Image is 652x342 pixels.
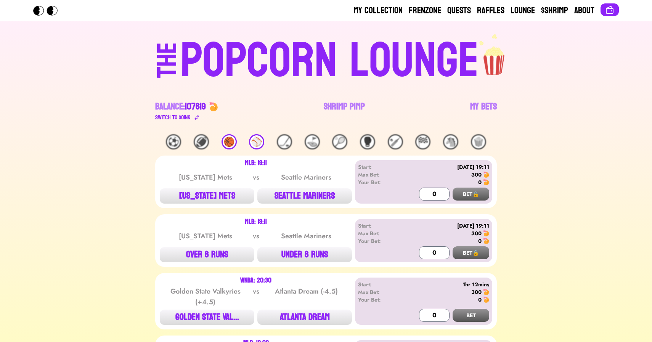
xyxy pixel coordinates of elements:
button: OVER 8 RUNS [160,247,254,262]
img: 🍤 [483,179,489,185]
div: 300 [471,288,482,296]
a: About [574,5,594,17]
a: Raffles [477,5,504,17]
img: popcorn [479,34,510,76]
div: 0 [478,296,482,303]
div: 1hr 12mins [402,281,489,288]
img: Popcorn [33,6,64,16]
div: Max Bet: [358,230,402,237]
div: Seattle Mariners [268,172,345,183]
div: MLB: 19:11 [245,160,267,166]
img: Connect wallet [605,5,614,14]
div: Your Bet: [358,296,402,303]
div: 0 [478,237,482,245]
img: 🍤 [483,297,489,303]
div: POPCORN LOUNGE [180,37,479,85]
div: Your Bet: [358,178,402,186]
div: 🏀 [222,134,237,149]
div: 🏏 [388,134,403,149]
div: vs [251,231,261,241]
a: My Bets [470,101,497,122]
div: [US_STATE] Mets [167,231,244,241]
img: 🍤 [483,289,489,295]
div: Golden State Valkyries (+4.5) [167,286,244,307]
button: [US_STATE] METS [160,188,254,204]
img: 🍤 [483,230,489,236]
div: ⚽️ [166,134,181,149]
div: 🏁 [415,134,430,149]
div: [DATE] 19:11 [402,222,489,230]
a: Lounge [511,5,535,17]
button: BET🔒 [453,188,489,201]
a: THEPOPCORN LOUNGEpopcorn [91,34,561,85]
div: 🎾 [332,134,347,149]
div: 300 [471,230,482,237]
div: [US_STATE] Mets [167,172,244,183]
div: vs [251,172,261,183]
div: 🍿 [471,134,486,149]
a: Frenzone [409,5,441,17]
div: MLB: 19:11 [245,219,267,225]
span: 107619 [185,98,206,115]
button: BET🔒 [453,246,489,259]
div: Start: [358,281,402,288]
div: 300 [471,171,482,178]
button: GOLDEN STATE VAL... [160,310,254,325]
a: $Shrimp [541,5,568,17]
div: Atlanta Dream (-4.5) [268,286,345,307]
button: BET [453,309,489,322]
div: Balance: [155,101,206,113]
div: 🏒 [277,134,292,149]
img: 🍤 [483,172,489,178]
div: vs [251,286,261,307]
a: My Collection [353,5,403,17]
div: THE [154,42,181,93]
div: Start: [358,163,402,171]
div: Your Bet: [358,237,402,245]
div: Start: [358,222,402,230]
div: ⛳️ [305,134,320,149]
button: ATLANTA DREAM [257,310,352,325]
button: SEATTLE MARINERS [257,188,352,204]
div: Switch to $ OINK [155,113,191,122]
div: WNBA: 20:30 [240,278,271,284]
div: Seattle Mariners [268,231,345,241]
div: ⚾️ [249,134,264,149]
button: UNDER 8 RUNS [257,247,352,262]
img: 🍤 [483,238,489,244]
a: Quests [447,5,471,17]
div: 🏈 [194,134,209,149]
div: 🥊 [360,134,375,149]
a: Shrimp Pimp [324,101,365,122]
div: Max Bet: [358,288,402,296]
div: Max Bet: [358,171,402,178]
div: 🐴 [443,134,458,149]
img: 🍤 [209,102,218,111]
div: 0 [478,178,482,186]
div: [DATE] 19:11 [402,163,489,171]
